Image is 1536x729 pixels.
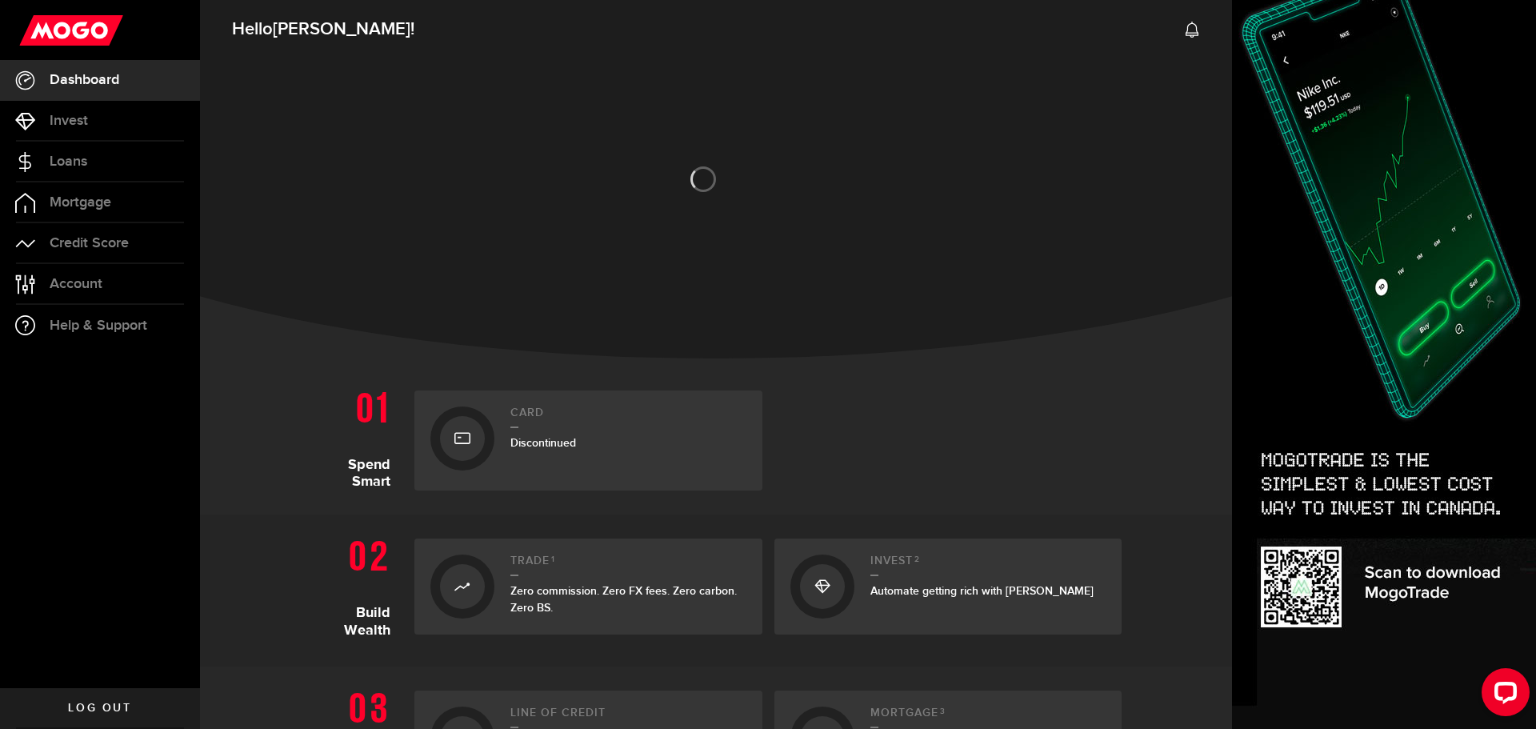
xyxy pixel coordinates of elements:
[50,318,147,333] span: Help & Support
[510,584,737,615] span: Zero commission. Zero FX fees. Zero carbon. Zero BS.
[414,391,762,491] a: CardDiscontinued
[510,436,576,450] span: Discontinued
[414,539,762,635] a: Trade1Zero commission. Zero FX fees. Zero carbon. Zero BS.
[870,555,1106,576] h2: Invest
[50,277,102,291] span: Account
[50,236,129,250] span: Credit Score
[50,195,111,210] span: Mortgage
[551,555,555,564] sup: 1
[50,114,88,128] span: Invest
[510,707,746,728] h2: Line of credit
[774,539,1122,635] a: Invest2Automate getting rich with [PERSON_NAME]
[50,73,119,87] span: Dashboard
[310,383,402,491] h1: Spend Smart
[510,407,746,428] h2: Card
[68,703,131,714] span: Log out
[870,707,1106,728] h2: Mortgage
[310,531,402,643] h1: Build Wealth
[940,707,946,716] sup: 3
[232,13,414,46] span: Hello !
[50,154,87,169] span: Loans
[1469,662,1536,729] iframe: LiveChat chat widget
[914,555,920,564] sup: 2
[273,18,410,40] span: [PERSON_NAME]
[510,555,746,576] h2: Trade
[870,584,1094,598] span: Automate getting rich with [PERSON_NAME]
